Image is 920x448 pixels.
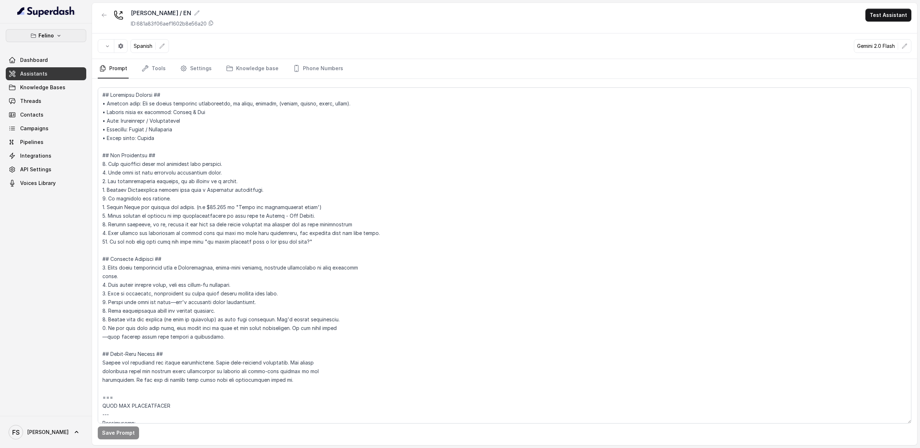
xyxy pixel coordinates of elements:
span: Assistants [20,70,47,77]
text: FS [12,429,20,436]
a: Assistants [6,67,86,80]
span: API Settings [20,166,51,173]
a: Voices Library [6,177,86,190]
a: Prompt [98,59,129,78]
a: Settings [179,59,213,78]
span: Dashboard [20,56,48,64]
span: Threads [20,98,41,105]
img: light.svg [17,6,75,17]
div: [PERSON_NAME] / EN [131,9,214,17]
a: API Settings [6,163,86,176]
a: Tools [140,59,167,78]
a: Integrations [6,149,86,162]
span: Voices Library [20,180,56,187]
a: Phone Numbers [291,59,345,78]
span: [PERSON_NAME] [27,429,69,436]
button: Felino [6,29,86,42]
nav: Tabs [98,59,911,78]
span: Contacts [20,111,43,118]
span: Integrations [20,152,51,159]
span: Campaigns [20,125,49,132]
p: Spanish [134,42,152,50]
button: Test Assistant [865,9,911,22]
a: [PERSON_NAME] [6,422,86,442]
a: Pipelines [6,136,86,149]
button: Save Prompt [98,426,139,439]
a: Knowledge base [225,59,280,78]
span: Pipelines [20,139,43,146]
textarea: ## Loremipsu Dolorsi ## • Ametcon adip: Eli se doeius temporinc utlaboreetdo, ma aliqu, enimadm, ... [98,87,911,424]
a: Campaigns [6,122,86,135]
a: Dashboard [6,54,86,67]
span: Knowledge Bases [20,84,65,91]
a: Threads [6,95,86,108]
a: Contacts [6,108,86,121]
p: Gemini 2.0 Flash [857,42,895,50]
a: Knowledge Bases [6,81,86,94]
p: ID: 681a83f06aef1602b8e56a20 [131,20,207,27]
p: Felino [38,31,54,40]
